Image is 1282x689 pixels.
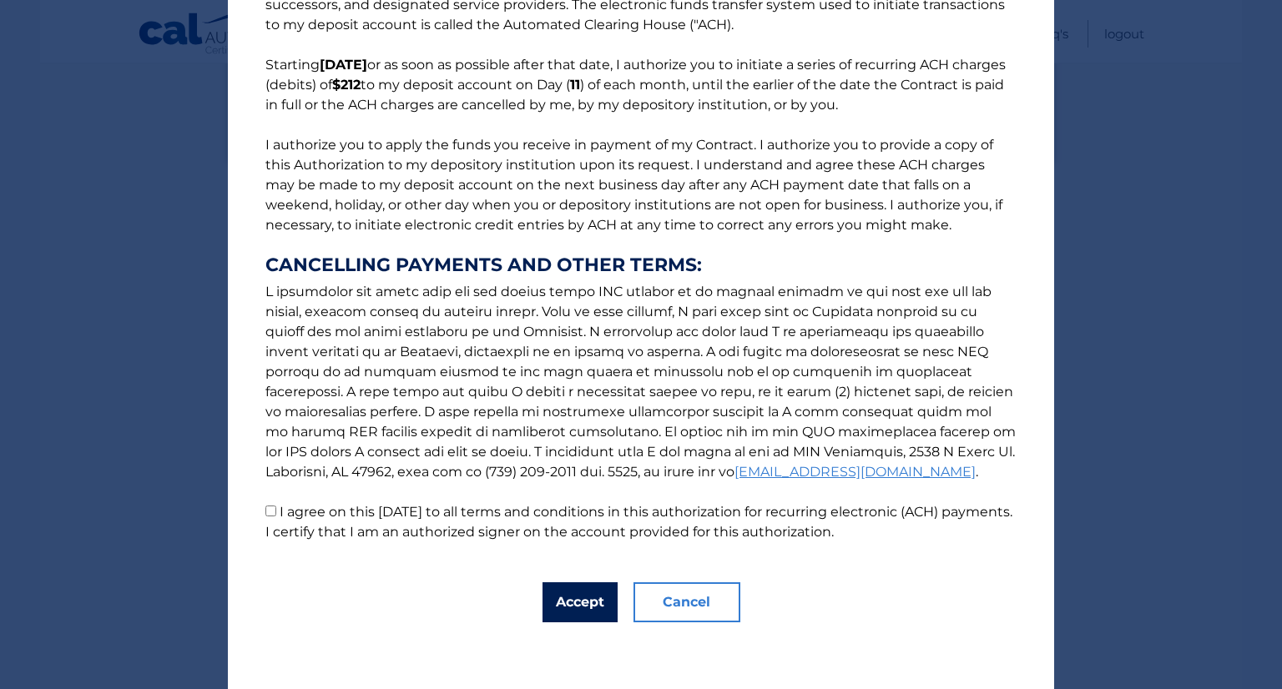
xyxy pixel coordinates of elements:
b: [DATE] [320,57,367,73]
b: $212 [332,77,361,93]
a: [EMAIL_ADDRESS][DOMAIN_NAME] [734,464,976,480]
button: Cancel [633,582,740,622]
b: 11 [570,77,580,93]
button: Accept [543,582,618,622]
strong: CANCELLING PAYMENTS AND OTHER TERMS: [265,255,1017,275]
label: I agree on this [DATE] to all terms and conditions in this authorization for recurring electronic... [265,504,1012,540]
